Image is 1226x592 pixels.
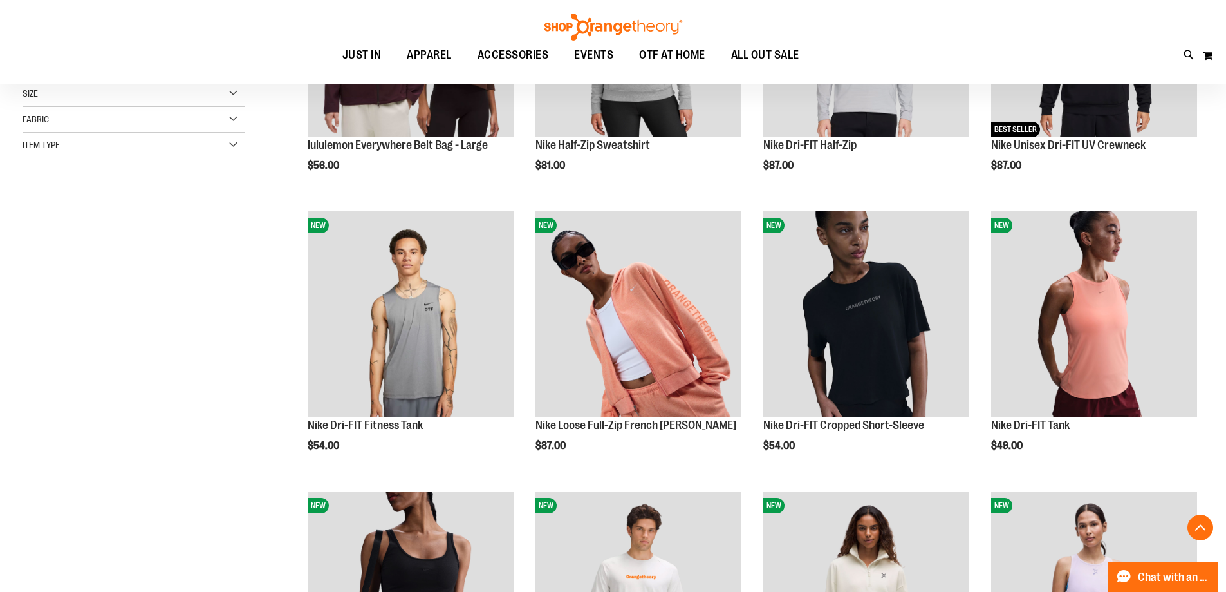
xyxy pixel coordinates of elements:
a: Nike Loose Full-Zip French [PERSON_NAME] [535,419,736,432]
a: Nike Dri-FIT Fitness TankNEW [308,211,514,419]
a: lululemon Everywhere Belt Bag - Large [308,138,488,151]
a: Nike Dri-FIT Cropped Short-Sleeve [763,419,924,432]
img: Nike Loose Full-Zip French Terry Hoodie [535,211,741,417]
a: Nike Loose Full-Zip French Terry HoodieNEW [535,211,741,419]
span: JUST IN [342,41,382,70]
span: $81.00 [535,160,567,171]
span: Item Type [23,140,60,150]
span: Size [23,88,38,99]
div: product [301,205,520,484]
button: Back To Top [1187,515,1213,540]
a: Nike Dri-FIT Half-Zip [763,138,857,151]
span: Fabric [23,114,49,124]
span: NEW [535,498,557,513]
span: EVENTS [574,41,613,70]
span: Chat with an Expert [1138,571,1211,584]
span: NEW [535,218,557,233]
span: APPAREL [407,41,452,70]
img: Nike Dri-FIT Cropped Short-Sleeve [763,211,969,417]
a: Nike Dri-FIT Cropped Short-SleeveNEW [763,211,969,419]
span: NEW [308,218,329,233]
img: Nike Dri-FIT Fitness Tank [308,211,514,417]
button: Chat with an Expert [1108,562,1219,592]
div: product [757,205,976,484]
a: Nike Dri-FIT TankNEW [991,211,1197,419]
span: $49.00 [991,440,1025,452]
span: NEW [991,218,1012,233]
span: NEW [308,498,329,513]
span: ALL OUT SALE [731,41,799,70]
span: NEW [763,218,785,233]
span: NEW [991,498,1012,513]
img: Shop Orangetheory [543,14,684,41]
a: Nike Dri-FIT Fitness Tank [308,419,423,432]
span: $54.00 [308,440,341,452]
span: $87.00 [763,160,795,171]
span: OTF AT HOME [639,41,705,70]
a: Nike Half-Zip Sweatshirt [535,138,650,151]
span: $87.00 [991,160,1023,171]
span: $54.00 [763,440,797,452]
a: Nike Dri-FIT Tank [991,419,1070,432]
div: product [529,205,748,484]
span: BEST SELLER [991,122,1040,137]
div: product [985,205,1203,484]
img: Nike Dri-FIT Tank [991,211,1197,417]
span: ACCESSORIES [478,41,549,70]
span: $56.00 [308,160,341,171]
span: $87.00 [535,440,568,452]
span: NEW [763,498,785,513]
a: Nike Unisex Dri-FIT UV Crewneck [991,138,1146,151]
